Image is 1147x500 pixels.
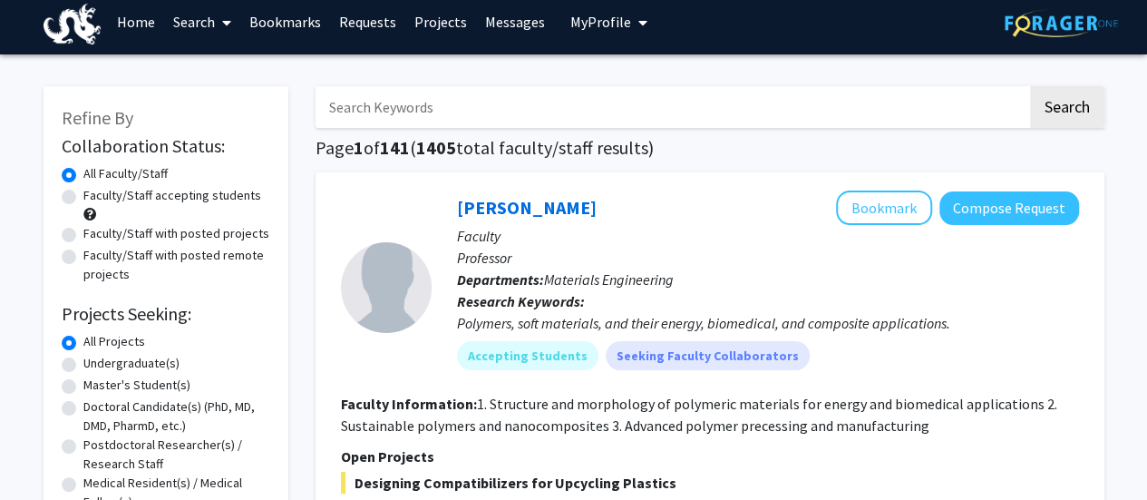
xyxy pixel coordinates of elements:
img: ForagerOne Logo [1005,9,1118,37]
label: All Projects [83,332,145,351]
label: Doctoral Candidate(s) (PhD, MD, DMD, PharmD, etc.) [83,397,270,436]
p: Open Projects [341,446,1079,467]
span: Materials Engineering [544,270,674,289]
img: Drexel University Logo [44,4,102,44]
input: Search Keywords [316,86,1027,128]
label: Master's Student(s) [83,376,190,395]
span: 1 [354,136,364,159]
b: Departments: [457,270,544,289]
span: 141 [380,136,410,159]
mat-chip: Accepting Students [457,341,598,370]
span: Refine By [62,106,133,129]
p: Professor [457,247,1079,269]
h1: Page of ( total faculty/staff results) [316,137,1104,159]
span: Designing Compatibilizers for Upcycling Plastics [341,472,1079,494]
button: Compose Request to Christopher Li [939,191,1079,225]
button: Search [1030,86,1104,128]
mat-chip: Seeking Faculty Collaborators [606,341,810,370]
a: [PERSON_NAME] [457,196,597,219]
p: Faculty [457,225,1079,247]
h2: Projects Seeking: [62,303,270,325]
b: Faculty Information: [341,395,477,413]
label: Faculty/Staff with posted projects [83,224,269,243]
label: Faculty/Staff accepting students [83,186,261,205]
span: My Profile [570,13,631,31]
label: Faculty/Staff with posted remote projects [83,246,270,284]
h2: Collaboration Status: [62,135,270,157]
label: Postdoctoral Researcher(s) / Research Staff [83,436,270,474]
fg-read-more: 1. Structure and morphology of polymeric materials for energy and biomedical applications 2. Sust... [341,395,1057,435]
button: Add Christopher Li to Bookmarks [836,191,932,225]
label: Undergraduate(s) [83,354,180,373]
iframe: Chat [14,418,77,486]
div: Polymers, soft materials, and their energy, biomedical, and composite applications. [457,312,1079,334]
b: Research Keywords: [457,292,585,310]
span: 1405 [416,136,456,159]
label: All Faculty/Staff [83,164,168,183]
